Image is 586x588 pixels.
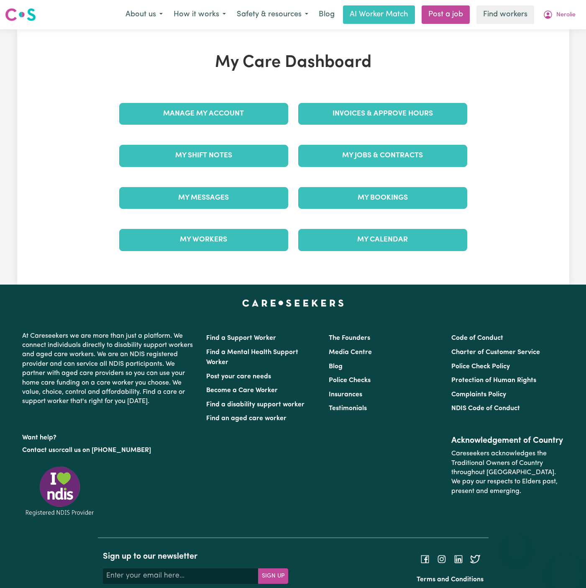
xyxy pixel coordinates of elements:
[556,10,576,20] span: Nerolie
[22,430,196,442] p: Want help?
[119,229,288,251] a: My Workers
[231,6,314,23] button: Safety & resources
[537,6,581,23] button: My Account
[242,300,344,306] a: Careseekers home page
[298,145,467,167] a: My Jobs & Contracts
[258,568,288,583] button: Subscribe
[206,349,298,366] a: Find a Mental Health Support Worker
[314,5,340,24] a: Blog
[206,373,271,380] a: Post your care needs
[453,555,463,562] a: Follow Careseekers on LinkedIn
[451,349,540,356] a: Charter of Customer Service
[5,5,36,24] a: Careseekers logo
[103,568,258,583] input: Enter your email here...
[22,442,196,458] p: or
[329,391,362,398] a: Insurances
[508,534,525,551] iframe: Close message
[329,377,371,384] a: Police Checks
[114,53,472,73] h1: My Care Dashboard
[119,187,288,209] a: My Messages
[451,436,564,446] h2: Acknowledgement of Country
[22,328,196,410] p: At Careseekers we are more than just a platform. We connect individuals directly to disability su...
[553,555,579,581] iframe: Button to launch messaging window
[298,229,467,251] a: My Calendar
[298,103,467,125] a: Invoices & Approve Hours
[420,555,430,562] a: Follow Careseekers on Facebook
[298,187,467,209] a: My Bookings
[451,391,506,398] a: Complaints Policy
[5,7,36,22] img: Careseekers logo
[120,6,168,23] button: About us
[329,405,367,412] a: Testimonials
[451,377,536,384] a: Protection of Human Rights
[119,103,288,125] a: Manage My Account
[206,401,305,408] a: Find a disability support worker
[422,5,470,24] a: Post a job
[470,555,480,562] a: Follow Careseekers on Twitter
[61,447,151,454] a: call us on [PHONE_NUMBER]
[329,335,370,342] a: The Founders
[476,5,534,24] a: Find workers
[206,387,278,394] a: Become a Care Worker
[103,552,288,562] h2: Sign up to our newsletter
[451,446,564,499] p: Careseekers acknowledges the Traditional Owners of Country throughout [GEOGRAPHIC_DATA]. We pay o...
[451,405,520,412] a: NDIS Code of Conduct
[451,363,510,370] a: Police Check Policy
[206,335,276,342] a: Find a Support Worker
[168,6,231,23] button: How it works
[451,335,503,342] a: Code of Conduct
[437,555,447,562] a: Follow Careseekers on Instagram
[329,349,372,356] a: Media Centre
[119,145,288,167] a: My Shift Notes
[22,465,97,517] img: Registered NDIS provider
[343,5,415,24] a: AI Worker Match
[417,576,484,583] a: Terms and Conditions
[329,363,343,370] a: Blog
[22,447,55,454] a: Contact us
[206,415,287,422] a: Find an aged care worker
